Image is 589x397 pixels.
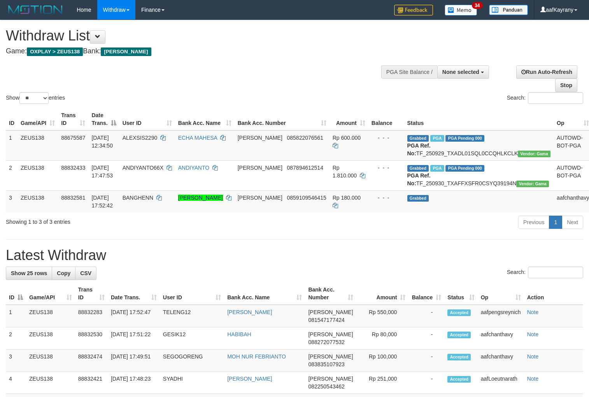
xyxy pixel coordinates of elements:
[11,270,47,276] span: Show 25 rows
[26,350,75,372] td: ZEUS138
[123,165,163,171] span: ANDIYANTO66X
[287,135,323,141] span: Copy 085822076561 to clipboard
[437,65,489,79] button: None selected
[430,135,444,142] span: Marked by aafpengsreynich
[18,160,58,190] td: ZEUS138
[372,164,401,172] div: - - -
[18,130,58,161] td: ZEUS138
[356,350,408,372] td: Rp 100,000
[447,309,471,316] span: Accepted
[478,372,524,394] td: aafLoeutnarath
[308,331,353,337] span: [PERSON_NAME]
[407,195,429,202] span: Grabbed
[123,135,158,141] span: ALEXSIS2290
[75,283,108,305] th: Trans ID: activate to sort column ascending
[26,327,75,350] td: ZEUS138
[368,108,404,130] th: Balance
[287,165,323,171] span: Copy 087894612514 to clipboard
[91,195,113,209] span: [DATE] 17:52:42
[6,28,385,44] h1: Withdraw List
[356,372,408,394] td: Rp 251,000
[75,327,108,350] td: 88832530
[108,283,160,305] th: Date Trans.: activate to sort column ascending
[160,327,224,350] td: GESIK12
[57,270,70,276] span: Copy
[356,305,408,327] td: Rp 550,000
[333,165,357,179] span: Rp 1.810.000
[160,372,224,394] td: SYADHI
[6,305,26,327] td: 1
[527,376,539,382] a: Note
[408,305,444,327] td: -
[91,165,113,179] span: [DATE] 17:47:53
[404,108,554,130] th: Status
[308,361,344,367] span: Copy 083835107923 to clipboard
[308,376,353,382] span: [PERSON_NAME]
[447,376,471,383] span: Accepted
[372,194,401,202] div: - - -
[445,135,484,142] span: PGA Pending
[489,5,528,15] img: panduan.png
[178,135,217,141] a: ECHA MAHESA
[518,216,549,229] a: Previous
[507,92,583,104] label: Search:
[6,108,18,130] th: ID
[407,165,429,172] span: Grabbed
[447,354,471,360] span: Accepted
[330,108,368,130] th: Amount: activate to sort column ascending
[75,267,96,280] a: CSV
[58,108,88,130] th: Trans ID: activate to sort column ascending
[407,142,431,156] b: PGA Ref. No:
[101,47,151,56] span: [PERSON_NAME]
[6,248,583,263] h1: Latest Withdraw
[555,79,577,92] a: Stop
[160,350,224,372] td: SEGOGORENG
[6,130,18,161] td: 1
[507,267,583,278] label: Search:
[52,267,75,280] a: Copy
[333,135,361,141] span: Rp 600.000
[160,283,224,305] th: User ID: activate to sort column ascending
[88,108,119,130] th: Date Trans.: activate to sort column descending
[108,305,160,327] td: [DATE] 17:52:47
[27,47,83,56] span: OXPLAY > ZEUS138
[160,305,224,327] td: TELENG12
[26,283,75,305] th: Game/API: activate to sort column ascending
[108,327,160,350] td: [DATE] 17:51:22
[61,135,85,141] span: 88675587
[527,331,539,337] a: Note
[528,267,583,278] input: Search:
[445,5,477,16] img: Button%20Memo.svg
[6,215,240,226] div: Showing 1 to 3 of 3 entries
[407,172,431,186] b: PGA Ref. No:
[6,4,65,16] img: MOTION_logo.png
[123,195,153,201] span: BANGHENN
[238,195,282,201] span: [PERSON_NAME]
[19,92,49,104] select: Showentries
[442,69,479,75] span: None selected
[356,283,408,305] th: Amount: activate to sort column ascending
[308,309,353,315] span: [PERSON_NAME]
[227,309,272,315] a: [PERSON_NAME]
[372,134,401,142] div: - - -
[430,165,444,172] span: Marked by aafpengsreynich
[178,165,209,171] a: ANDIYANTO
[178,195,223,201] a: [PERSON_NAME]
[108,350,160,372] td: [DATE] 17:49:51
[549,216,562,229] a: 1
[518,151,550,157] span: Vendor URL: https://trx31.1velocity.biz
[478,350,524,372] td: aafchanthavy
[61,165,85,171] span: 88832433
[75,350,108,372] td: 88832474
[394,5,433,16] img: Feedback.jpg
[287,195,326,201] span: Copy 0859109546415 to clipboard
[404,130,554,161] td: TF_250929_TXADL01SQL0CCQHLKCLK
[478,283,524,305] th: Op: activate to sort column ascending
[472,2,482,9] span: 34
[408,372,444,394] td: -
[478,305,524,327] td: aafpengsreynich
[447,332,471,338] span: Accepted
[75,305,108,327] td: 88832283
[224,283,305,305] th: Bank Acc. Name: activate to sort column ascending
[227,376,272,382] a: [PERSON_NAME]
